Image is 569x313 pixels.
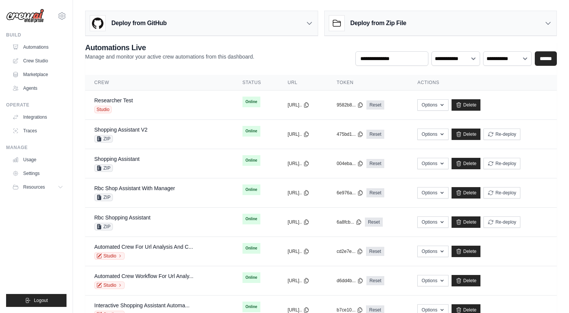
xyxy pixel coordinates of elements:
a: Studio [94,281,125,289]
a: Delete [452,275,481,286]
button: Options [417,216,448,228]
button: Resources [9,181,67,193]
h3: Deploy from GitHub [111,19,166,28]
h3: Deploy from Zip File [350,19,406,28]
button: Re-deploy [483,187,520,199]
span: Online [242,243,260,254]
p: Manage and monitor your active crew automations from this dashboard. [85,53,254,60]
button: Options [417,275,448,286]
button: Options [417,246,448,257]
a: Integrations [9,111,67,123]
a: Reset [366,276,384,285]
a: Automated Crew For Url Analysis And C... [94,244,193,250]
button: Re-deploy [483,129,520,140]
th: Token [328,75,409,91]
div: Build [6,32,67,38]
a: Marketplace [9,68,67,81]
span: Online [242,97,260,107]
a: Reset [365,218,383,227]
span: ZIP [94,135,113,143]
a: Rbc Shop Assistant With Manager [94,185,175,191]
span: Logout [34,297,48,303]
a: Traces [9,125,67,137]
a: Shopping Assistant V2 [94,127,147,133]
a: Researcher Test [94,97,133,103]
img: GitHub Logo [90,16,105,31]
button: 9582b8... [337,102,363,108]
a: Shopping Assistant [94,156,139,162]
a: Usage [9,154,67,166]
a: Reset [366,100,384,110]
span: ZIP [94,164,113,172]
a: Reset [366,188,384,197]
a: Rbc Shopping Assistant [94,214,151,221]
button: Logout [6,294,67,307]
button: Options [417,187,448,199]
span: Resources [23,184,45,190]
button: Options [417,129,448,140]
span: Online [242,272,260,283]
span: Online [242,302,260,312]
span: Online [242,155,260,166]
button: 6e976a... [337,190,363,196]
a: Delete [452,187,481,199]
button: 004eba... [337,160,363,167]
th: Status [233,75,279,91]
a: Delete [452,216,481,228]
span: Online [242,126,260,137]
a: Crew Studio [9,55,67,67]
a: Settings [9,167,67,180]
a: Delete [452,246,481,257]
span: Online [242,214,260,224]
span: ZIP [94,194,113,201]
a: Agents [9,82,67,94]
span: Online [242,184,260,195]
th: Crew [85,75,233,91]
span: Studio [94,106,112,113]
a: Delete [452,129,481,140]
a: Interactive Shopping Assistant Automa... [94,302,190,308]
button: 475bd1... [337,131,363,137]
span: ZIP [94,223,113,230]
a: Reset [366,130,384,139]
div: Operate [6,102,67,108]
button: Re-deploy [483,216,520,228]
div: Manage [6,145,67,151]
button: cd2e7e... [337,248,363,254]
img: Logo [6,9,44,23]
a: Delete [452,99,481,111]
a: Automated Crew Workflow For Url Analy... [94,273,193,279]
a: Reset [366,247,384,256]
button: Options [417,158,448,169]
a: Automations [9,41,67,53]
button: b7ce10... [337,307,363,313]
a: Delete [452,158,481,169]
button: 6a8fcb... [337,219,362,225]
th: URL [279,75,328,91]
a: Studio [94,252,125,260]
h2: Automations Live [85,42,254,53]
th: Actions [408,75,557,91]
a: Reset [366,159,384,168]
button: d6dd4b... [337,278,363,284]
button: Re-deploy [483,158,520,169]
button: Options [417,99,448,111]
